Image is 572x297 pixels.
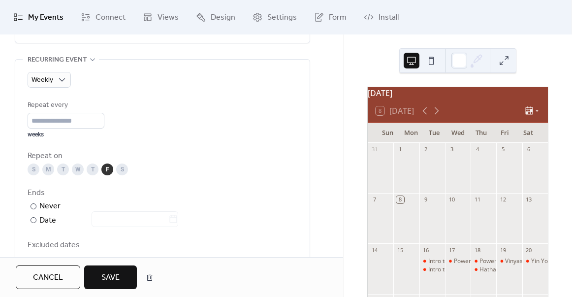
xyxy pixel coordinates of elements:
[211,12,235,24] span: Design
[525,246,533,254] div: 20
[28,239,297,251] span: Excluded dates
[522,257,548,265] div: Yin Yoga
[471,257,496,265] div: Power Yoga
[471,265,496,274] div: Hatha Yoga
[446,123,470,143] div: Wed
[423,123,446,143] div: Tue
[42,164,54,175] div: M
[474,246,481,254] div: 18
[33,272,63,284] span: Cancel
[419,265,445,274] div: Intro to Yoga
[101,164,113,175] div: F
[32,73,53,87] span: Weekly
[399,123,423,143] div: Mon
[189,4,243,31] a: Design
[479,257,512,265] div: Power Yoga
[396,246,404,254] div: 15
[479,265,511,274] div: Hatha Yoga
[39,200,61,212] div: Never
[470,123,493,143] div: Thu
[101,272,120,284] span: Save
[525,146,533,153] div: 6
[474,196,481,203] div: 11
[448,196,455,203] div: 10
[72,164,84,175] div: W
[6,4,71,31] a: My Events
[499,146,507,153] div: 5
[499,246,507,254] div: 19
[379,12,399,24] span: Install
[531,257,555,265] div: Yin Yoga
[39,24,82,36] span: Hide end time
[368,87,548,99] div: [DATE]
[422,146,430,153] div: 2
[496,257,522,265] div: Vinyasa Yoga
[493,123,517,143] div: Fri
[28,164,39,175] div: S
[28,12,64,24] span: My Events
[445,257,471,265] div: Power Yoga
[28,54,87,66] span: Recurring event
[356,4,406,31] a: Install
[329,12,347,24] span: Form
[516,123,540,143] div: Sat
[525,196,533,203] div: 13
[499,196,507,203] div: 12
[87,164,98,175] div: T
[371,146,378,153] div: 31
[245,4,304,31] a: Settings
[28,131,104,138] div: weeks
[454,257,486,265] div: Power Yoga
[371,246,378,254] div: 14
[84,265,137,289] button: Save
[448,146,455,153] div: 3
[28,99,102,111] div: Repeat every
[474,146,481,153] div: 4
[116,164,128,175] div: S
[135,4,186,31] a: Views
[28,187,295,199] div: Ends
[428,257,463,265] div: Intro to Yoga
[267,12,297,24] span: Settings
[95,12,126,24] span: Connect
[376,123,399,143] div: Sun
[28,150,295,162] div: Repeat on
[307,4,354,31] a: Form
[57,164,69,175] div: T
[39,214,178,227] div: Date
[16,265,80,289] button: Cancel
[371,196,378,203] div: 7
[396,196,404,203] div: 8
[448,246,455,254] div: 17
[422,246,430,254] div: 16
[428,265,463,274] div: Intro to Yoga
[396,146,404,153] div: 1
[422,196,430,203] div: 9
[73,4,133,31] a: Connect
[158,12,179,24] span: Views
[419,257,445,265] div: Intro to Yoga
[505,257,541,265] div: Vinyasa Yoga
